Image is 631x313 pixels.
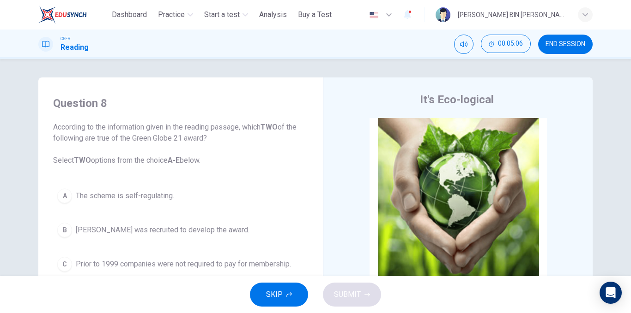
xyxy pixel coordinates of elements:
[546,41,585,48] span: END SESSION
[420,92,494,107] h4: It's Eco-logical
[294,6,335,23] button: Buy a Test
[53,253,308,276] button: CPrior to 1999 companies were not required to pay for membership.
[38,6,87,24] img: ELTC logo
[200,6,252,23] button: Start a test
[204,9,240,20] span: Start a test
[57,257,72,272] div: C
[76,259,291,270] span: Prior to 1999 companies were not required to pay for membership.
[108,6,151,23] button: Dashboard
[158,9,185,20] span: Practice
[57,223,72,237] div: B
[259,9,287,20] span: Analysis
[261,123,278,131] b: TWO
[53,96,308,111] h4: Question 8
[61,42,89,53] h1: Reading
[298,9,332,20] span: Buy a Test
[481,35,531,54] div: Hide
[266,288,283,301] span: SKIP
[538,35,593,54] button: END SESSION
[53,184,308,207] button: AThe scheme is self-regulating.
[38,6,108,24] a: ELTC logo
[368,12,380,18] img: en
[498,40,523,47] span: 00:05:06
[454,35,473,54] div: Mute
[458,9,567,20] div: [PERSON_NAME] BIN [PERSON_NAME]
[481,35,531,53] button: 00:05:06
[255,6,291,23] button: Analysis
[418,195,498,217] button: Click to Zoom
[53,219,308,242] button: B[PERSON_NAME] was recruited to develop the award.
[57,189,72,203] div: A
[154,6,197,23] button: Practice
[600,282,622,304] div: Open Intercom Messenger
[436,7,450,22] img: Profile picture
[76,224,249,236] span: [PERSON_NAME] was recruited to develop the award.
[76,190,174,201] span: The scheme is self-regulating.
[250,283,308,307] button: SKIP
[53,122,308,166] span: According to the information given in the reading passage, which of the following are true of the...
[61,35,70,42] span: CEFR
[168,156,180,165] b: A-E
[74,156,91,165] b: TWO
[112,9,147,20] span: Dashboard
